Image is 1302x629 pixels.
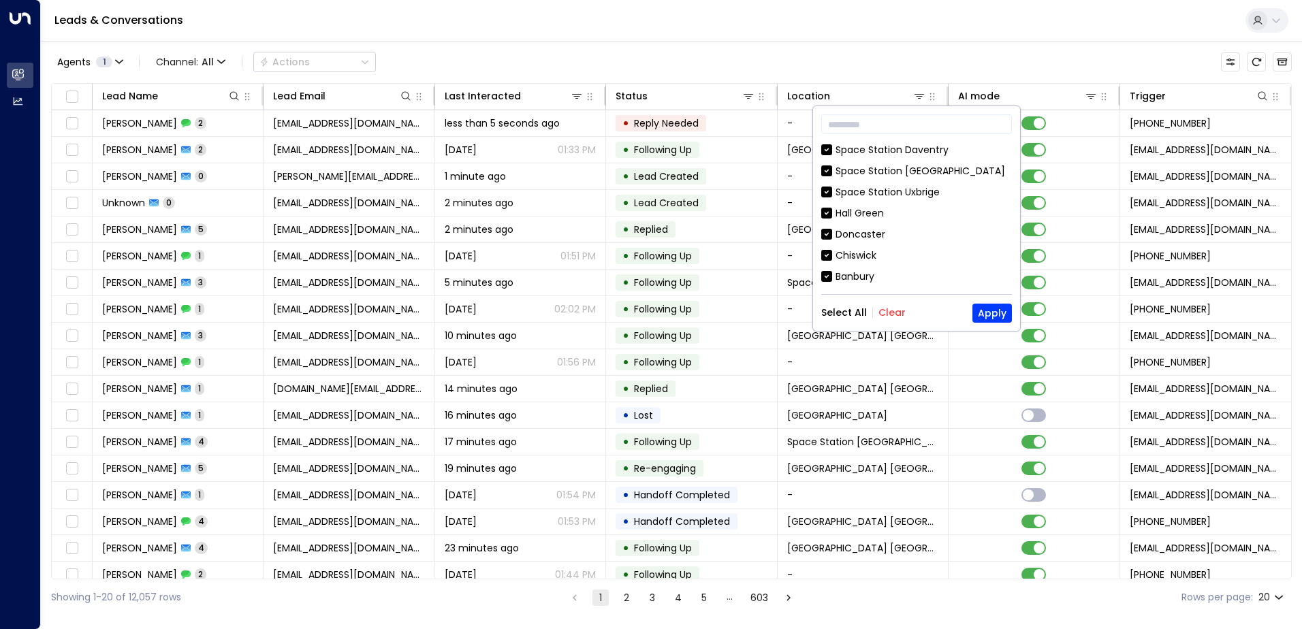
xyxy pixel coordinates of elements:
[63,566,80,583] span: Toggle select row
[445,143,477,157] span: Yesterday
[445,196,513,210] span: 2 minutes ago
[634,488,730,502] span: Handoff Completed
[1221,52,1240,71] button: Customize
[616,88,755,104] div: Status
[622,244,629,268] div: •
[696,590,712,606] button: Go to page 5
[555,568,596,581] p: 01:44 PM
[102,170,177,183] span: Georgina Maidens
[102,249,177,263] span: Jason Wright
[150,52,231,71] button: Channel:All
[634,462,696,475] span: Meeting Follow Up
[560,249,596,263] p: 01:51 PM
[1130,541,1282,555] span: leads@space-station.co.uk
[54,12,183,28] a: Leads & Conversations
[722,590,738,606] div: …
[622,218,629,241] div: •
[445,223,513,236] span: 2 minutes ago
[195,383,204,394] span: 1
[1130,568,1211,581] span: +447961047289
[557,355,596,369] p: 01:56 PM
[102,355,177,369] span: Natasya Nawahidudin
[778,349,949,375] td: -
[1130,276,1282,289] span: leads@space-station.co.uk
[273,143,424,157] span: jeremyrosenblatt@mac.com
[102,541,177,555] span: Faicka Khairdin
[102,408,177,422] span: Elizabeth Banks
[787,223,938,236] span: Space Station St Johns Wood
[958,88,1097,104] div: AI mode
[558,515,596,528] p: 01:53 PM
[670,590,686,606] button: Go to page 4
[63,434,80,451] span: Toggle select row
[556,488,596,502] p: 01:54 PM
[634,249,692,263] span: Following Up
[102,88,241,104] div: Lead Name
[445,276,513,289] span: 5 minutes ago
[622,563,629,586] div: •
[102,462,177,475] span: Helen Rosen
[778,562,949,587] td: -
[1273,52,1292,71] button: Archived Leads
[1130,329,1282,342] span: leads@space-station.co.uk
[195,170,207,182] span: 0
[558,143,596,157] p: 01:33 PM
[150,52,231,71] span: Channel:
[836,143,949,157] div: Space Station Daventry
[787,329,938,342] span: Space Station Uxbridge
[622,536,629,560] div: •
[634,541,692,555] span: Following Up
[63,540,80,557] span: Toggle select row
[195,276,206,288] span: 3
[787,276,938,289] span: Space Station Banbury
[634,302,692,316] span: Following Up
[445,170,506,183] span: 1 minute ago
[634,116,699,130] span: Reply Needed
[1130,223,1282,236] span: leads@space-station.co.uk
[102,382,177,396] span: Ali Al Obaid
[1130,249,1211,263] span: +447311753538
[195,542,208,553] span: 4
[273,355,424,369] span: natasya.gcu@gmail.com
[787,435,938,449] span: Space Station Wakefield
[102,488,177,502] span: Helen Rosen
[622,377,629,400] div: •
[273,88,412,104] div: Lead Email
[622,483,629,506] div: •
[102,116,177,130] span: Jeremy Rosenblatt
[778,163,949,189] td: -
[778,243,949,269] td: -
[445,382,518,396] span: 14 minutes ago
[622,191,629,214] div: •
[787,382,938,396] span: Space Station Kilburn
[634,515,730,528] span: Handoff Completed
[195,489,204,500] span: 1
[273,462,424,475] span: h4helen@hotmail.co.uk
[634,143,692,157] span: Following Up
[63,487,80,504] span: Toggle select row
[634,355,692,369] span: Following Up
[445,488,477,502] span: Aug 07, 2025
[445,541,519,555] span: 23 minutes ago
[102,302,177,316] span: Paul Nash
[787,515,938,528] span: Space Station Castle Bromwich
[445,568,477,581] span: Sep 10, 2025
[1130,515,1211,528] span: +447961140901
[63,115,80,132] span: Toggle select row
[63,248,80,265] span: Toggle select row
[195,462,207,474] span: 5
[445,88,521,104] div: Last Interacted
[787,462,938,475] span: Space Station Castle Bromwich
[778,190,949,216] td: -
[821,307,867,318] button: Select All
[616,88,648,104] div: Status
[445,515,477,528] span: Aug 07, 2025
[445,462,517,475] span: 19 minutes ago
[622,324,629,347] div: •
[1247,52,1266,71] span: Refresh
[634,170,699,183] span: Lead Created
[195,117,206,129] span: 2
[634,435,692,449] span: Following Up
[821,248,1012,263] div: Chiswick
[1130,116,1211,130] span: +447966544004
